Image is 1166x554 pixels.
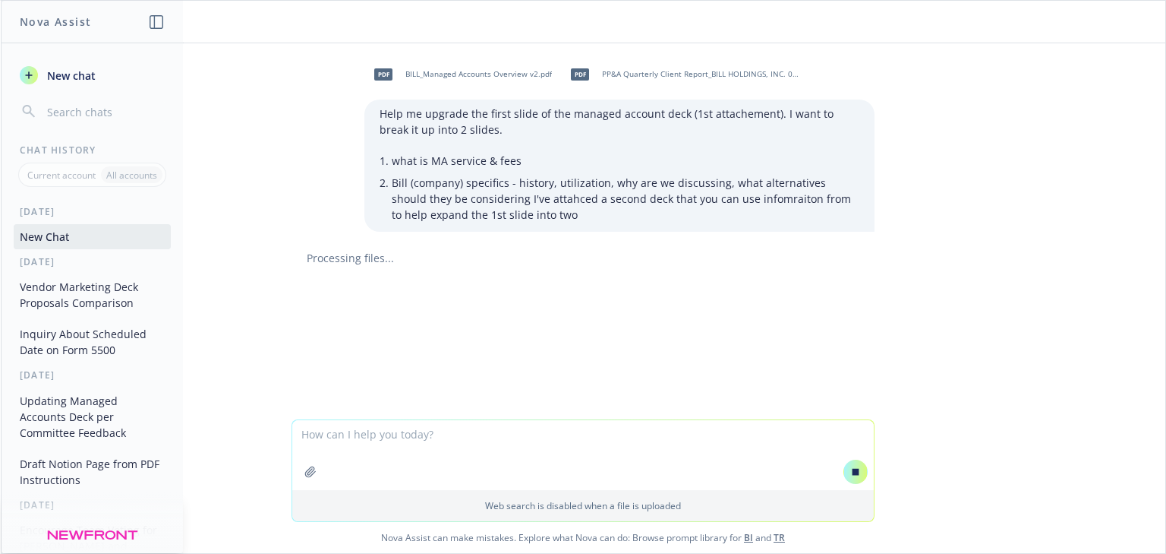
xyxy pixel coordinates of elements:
button: Draft Notion Page from PDF Instructions [14,451,171,492]
div: pdfBILL_Managed Accounts Overview v2.pdf [364,55,555,93]
div: [DATE] [2,255,183,268]
h1: Nova Assist [20,14,91,30]
p: Help me upgrade the first slide of the managed account deck (1st attachement). I want to break it... [380,106,859,138]
li: Bill (company) specifics - history, utilization, why are we discussing, what alternatives should ... [392,172,859,226]
button: New Chat [14,224,171,249]
div: Processing files... [291,250,874,266]
button: New chat [14,62,171,89]
span: New chat [44,68,96,84]
div: [DATE] [2,369,183,381]
span: BILL_Managed Accounts Overview v2.pdf [405,69,552,79]
a: BI [744,531,753,544]
input: Search chats [44,101,165,122]
span: pdf [374,68,392,80]
p: Web search is disabled when a file is uploaded [301,499,865,512]
button: Updating Managed Accounts Deck per Committee Feedback [14,388,171,445]
div: [DATE] [2,205,183,218]
button: Vendor Marketing Deck Proposals Comparison [14,274,171,315]
div: [DATE] [2,499,183,511]
p: All accounts [106,169,157,182]
a: TR [774,531,785,544]
button: Inquiry About Scheduled Date on Form 5500 [14,321,171,362]
span: PP&A Quarterly Client Report_BILL HOLDINGS, INC. 06_30_2025.pdf [602,69,801,79]
div: Chat History [2,144,183,157]
span: Nova Assist can make mistakes. Explore what Nova can do: Browse prompt library for and [7,522,1159,553]
div: pdfPP&A Quarterly Client Report_BILL HOLDINGS, INC. 06_30_2025.pdf [561,55,804,93]
li: what is MA service & fees [392,150,859,172]
p: Current account [27,169,96,182]
span: pdf [571,68,589,80]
